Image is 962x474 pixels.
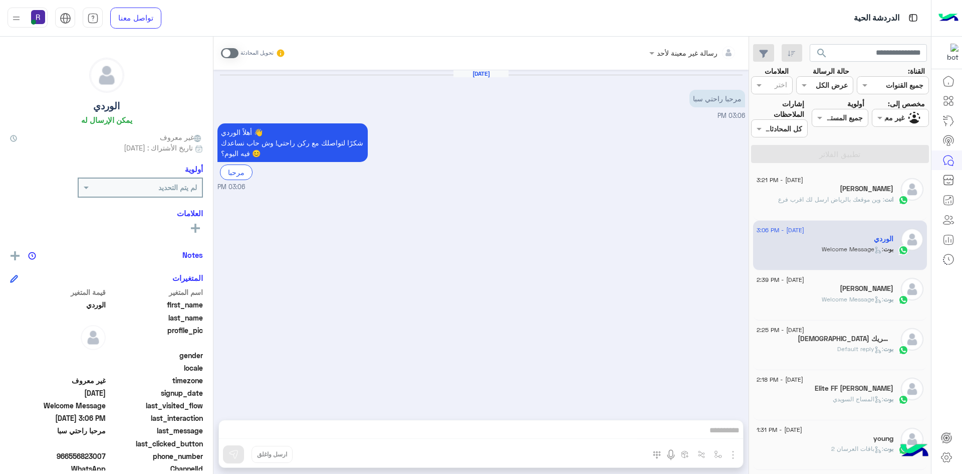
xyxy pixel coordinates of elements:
[901,378,923,400] img: defaultAdmin.png
[220,165,253,180] div: مرحبا
[83,8,103,29] a: tab
[757,425,802,434] span: [DATE] - 1:31 PM
[108,413,203,423] span: last_interaction
[901,328,923,351] img: defaultAdmin.png
[883,245,893,253] span: بوت
[172,273,203,282] h6: المتغيرات
[182,250,203,259] h6: Notes
[87,13,99,24] img: tab
[60,13,71,24] img: tab
[816,47,828,59] span: search
[217,183,245,192] span: 03:06 PM
[883,295,893,303] span: بوت
[883,445,893,452] span: بوت
[10,438,106,449] span: null
[938,8,958,29] img: Logo
[108,299,203,310] span: first_name
[90,58,124,92] img: defaultAdmin.png
[10,287,106,297] span: قيمة المتغير
[160,132,203,142] span: غير معروف
[940,44,958,62] img: 322853014244696
[778,196,884,203] span: وين موقعك بالرياض ارسل لك اقرب فرع
[10,413,106,423] span: 2025-08-22T12:06:11.966Z
[108,438,203,449] span: last_clicked_button
[897,434,932,469] img: hulul-logo.png
[108,425,203,436] span: last_message
[10,388,106,398] span: 2025-08-22T12:06:11.971Z
[907,12,919,24] img: tab
[873,434,893,443] h5: young
[10,425,106,436] span: مرحبا راحتي سبا
[813,66,849,76] label: حالة الرسالة
[847,98,864,109] label: أولوية
[822,245,883,253] span: : Welcome Message
[884,196,893,203] span: انت
[901,178,923,201] img: defaultAdmin.png
[854,12,899,25] p: الدردشة الحية
[28,252,36,260] img: notes
[901,428,923,450] img: defaultAdmin.png
[108,363,203,373] span: locale
[10,375,106,386] span: غير معروف
[798,335,893,343] h5: لاإله إلاالله وحده لاشريك
[751,98,804,120] label: إشارات الملاحظات
[108,350,203,361] span: gender
[757,375,803,384] span: [DATE] - 2:18 PM
[765,66,789,76] label: العلامات
[833,395,883,403] span: : المساج السويدي
[751,145,929,163] button: تطبيق الفلاتر
[840,185,893,193] h5: Pasha
[874,235,893,243] h5: الوردي
[898,245,908,255] img: WhatsApp
[689,90,745,107] p: 22/8/2025, 3:06 PM
[108,463,203,474] span: ChannelId
[901,228,923,251] img: defaultAdmin.png
[11,251,20,260] img: add
[775,79,789,92] div: اختر
[217,123,368,162] p: 22/8/2025, 3:06 PM
[81,115,132,124] h6: يمكن الإرسال له
[108,388,203,398] span: signup_date
[837,345,883,353] span: : Default reply
[108,400,203,411] span: last_visited_flow
[883,395,893,403] span: بوت
[757,226,804,235] span: [DATE] - 3:06 PM
[901,278,923,300] img: defaultAdmin.png
[108,287,203,297] span: اسم المتغير
[898,345,908,355] img: WhatsApp
[822,295,883,303] span: : Welcome Message
[10,451,106,461] span: 966556823007
[31,10,45,24] img: userImage
[81,325,106,350] img: defaultAdmin.png
[108,375,203,386] span: timezone
[888,98,925,109] label: مخصص إلى:
[908,66,925,76] label: القناة:
[757,326,804,335] span: [DATE] - 2:25 PM
[453,70,509,77] h6: [DATE]
[108,451,203,461] span: phone_number
[757,176,803,185] span: [DATE] - 3:21 PM
[252,446,293,463] button: ارسل واغلق
[10,400,106,411] span: Welcome Message
[108,325,203,348] span: profile_pic
[10,299,106,310] span: الوردي
[831,445,883,452] span: : باقات العرسان 2
[108,312,203,323] span: last_name
[241,49,274,57] small: تحويل المحادثة
[717,112,745,119] span: 03:06 PM
[810,44,834,66] button: search
[898,195,908,205] img: WhatsApp
[815,384,893,393] h5: Elite FF Mushtaq Ahmed
[10,209,203,218] h6: العلامات
[898,395,908,405] img: WhatsApp
[185,165,203,174] h6: أولوية
[757,275,804,284] span: [DATE] - 2:39 PM
[10,350,106,361] span: null
[110,8,161,29] a: تواصل معنا
[898,295,908,305] img: WhatsApp
[93,100,120,112] h5: الوردي
[883,345,893,353] span: بوت
[10,463,106,474] span: 2
[124,142,193,153] span: تاريخ الأشتراك : [DATE]
[10,363,106,373] span: null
